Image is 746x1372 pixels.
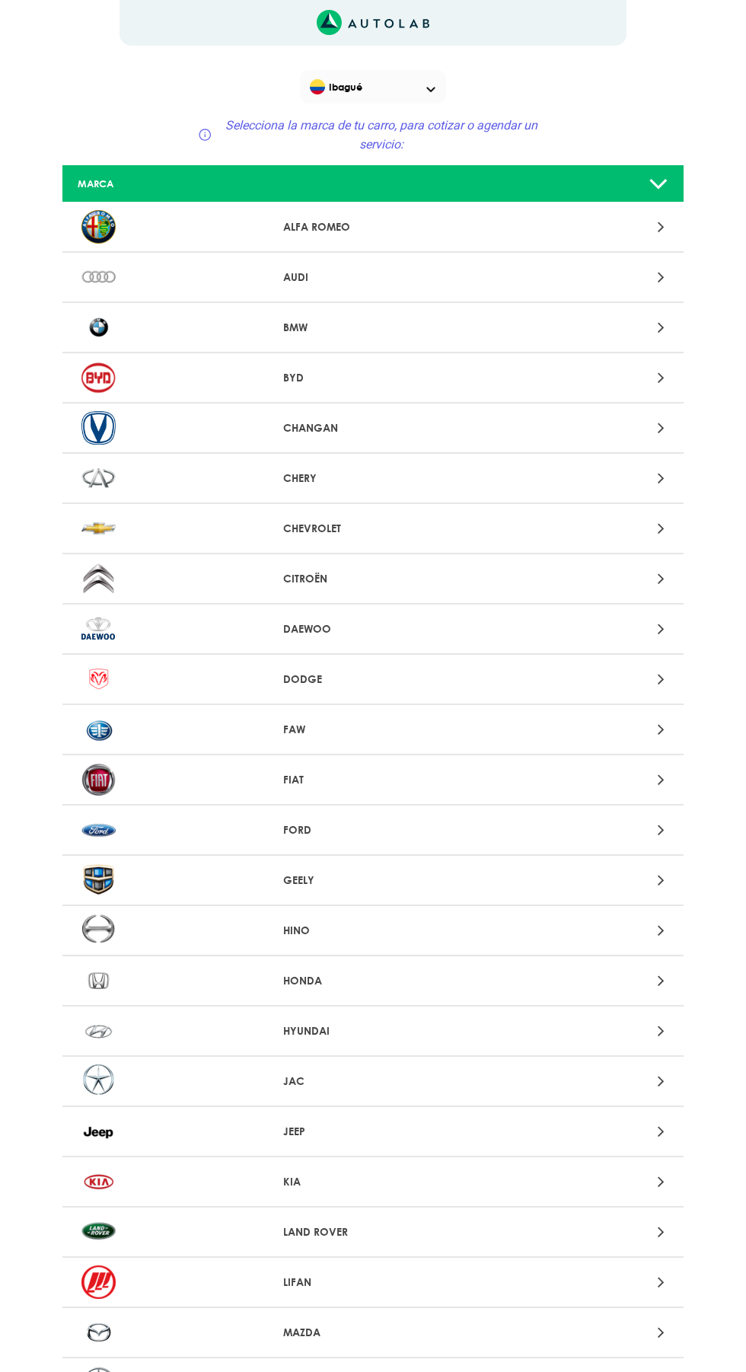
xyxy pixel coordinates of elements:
p: DODGE [283,672,463,688]
p: FORD [283,822,463,838]
p: LAND ROVER [283,1224,463,1240]
p: CHERY [283,471,463,487]
span: Selecciona la marca de tu carro, para cotizar o agendar un servicio: [225,118,537,152]
p: CITROËN [283,571,463,587]
img: HINO [81,914,116,947]
img: CITROËN [81,562,116,595]
img: CHEVROLET [81,512,116,545]
img: GEELY [81,863,116,897]
img: CHANGAN [81,411,116,445]
p: CHEVROLET [283,521,463,537]
p: DAEWOO [283,621,463,637]
p: JEEP [283,1124,463,1140]
img: DODGE [81,662,116,696]
img: KIA [81,1165,116,1198]
p: GEELY [283,873,463,889]
img: LIFAN [81,1265,116,1299]
p: CHANGAN [283,420,463,436]
p: HYUNDAI [283,1023,463,1039]
img: JEEP [81,1115,116,1148]
p: JAC [283,1074,463,1090]
img: CHERY [81,461,116,495]
p: FAW [283,722,463,738]
p: FIAT [283,772,463,788]
p: HINO [283,923,463,939]
img: BMW [81,311,116,344]
img: JAC [81,1064,116,1098]
p: MAZDA [283,1325,463,1341]
img: MAZDA [81,1316,116,1349]
div: MARCA [66,177,271,191]
p: HONDA [283,973,463,989]
p: AUDI [283,270,463,286]
img: AUDI [81,260,116,294]
img: DAEWOO [81,612,116,646]
span: Ibagué [310,76,440,97]
img: BYD [81,361,116,394]
img: Flag of COLOMBIA [310,79,325,94]
p: BMW [283,320,463,336]
img: FAW [81,713,116,746]
img: HONDA [81,964,116,997]
p: LIFAN [283,1275,463,1291]
p: KIA [283,1174,463,1190]
img: FIAT [81,763,116,796]
img: FORD [81,813,116,847]
a: Link al sitio de autolab [317,14,430,29]
img: LAND ROVER [81,1215,116,1249]
img: HYUNDAI [81,1014,116,1048]
p: BYD [283,370,463,386]
img: ALFA ROMEO [81,210,116,244]
a: MARCA [62,165,684,203]
div: Flag of COLOMBIAIbagué [300,70,446,104]
p: ALFA ROMEO [283,219,463,235]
